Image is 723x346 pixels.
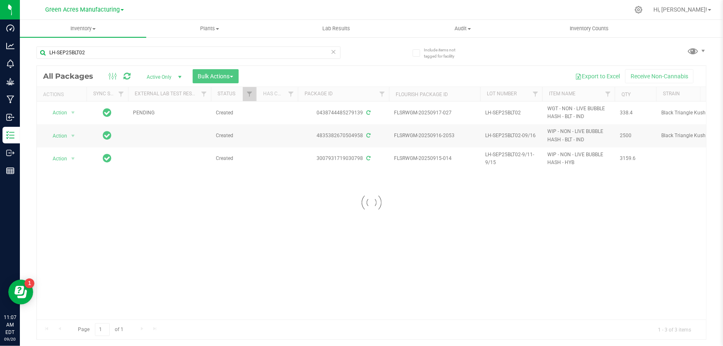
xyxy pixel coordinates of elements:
div: Manage settings [634,6,644,14]
span: Audit [400,25,525,32]
a: Inventory Counts [526,20,653,37]
span: Inventory [20,25,146,32]
p: 09/20 [4,336,16,342]
iframe: Resource center [8,280,33,305]
inline-svg: Monitoring [6,60,15,68]
span: Green Acres Manufacturing [45,6,120,13]
inline-svg: Inventory [6,131,15,139]
a: Audit [399,20,526,37]
iframe: Resource center unread badge [24,278,34,288]
span: Lab Results [311,25,361,32]
inline-svg: Dashboard [6,24,15,32]
inline-svg: Analytics [6,42,15,50]
span: Include items not tagged for facility [424,47,465,59]
input: Search Package ID, Item Name, SKU, Lot or Part Number... [36,46,341,59]
a: Lab Results [273,20,399,37]
a: Plants [146,20,273,37]
a: Inventory [20,20,146,37]
inline-svg: Grow [6,77,15,86]
inline-svg: Manufacturing [6,95,15,104]
inline-svg: Inbound [6,113,15,121]
inline-svg: Outbound [6,149,15,157]
span: Inventory Counts [559,25,620,32]
span: Hi, [PERSON_NAME]! [653,6,707,13]
inline-svg: Reports [6,167,15,175]
p: 11:07 AM EDT [4,314,16,336]
span: Clear [331,46,336,57]
span: Plants [147,25,272,32]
